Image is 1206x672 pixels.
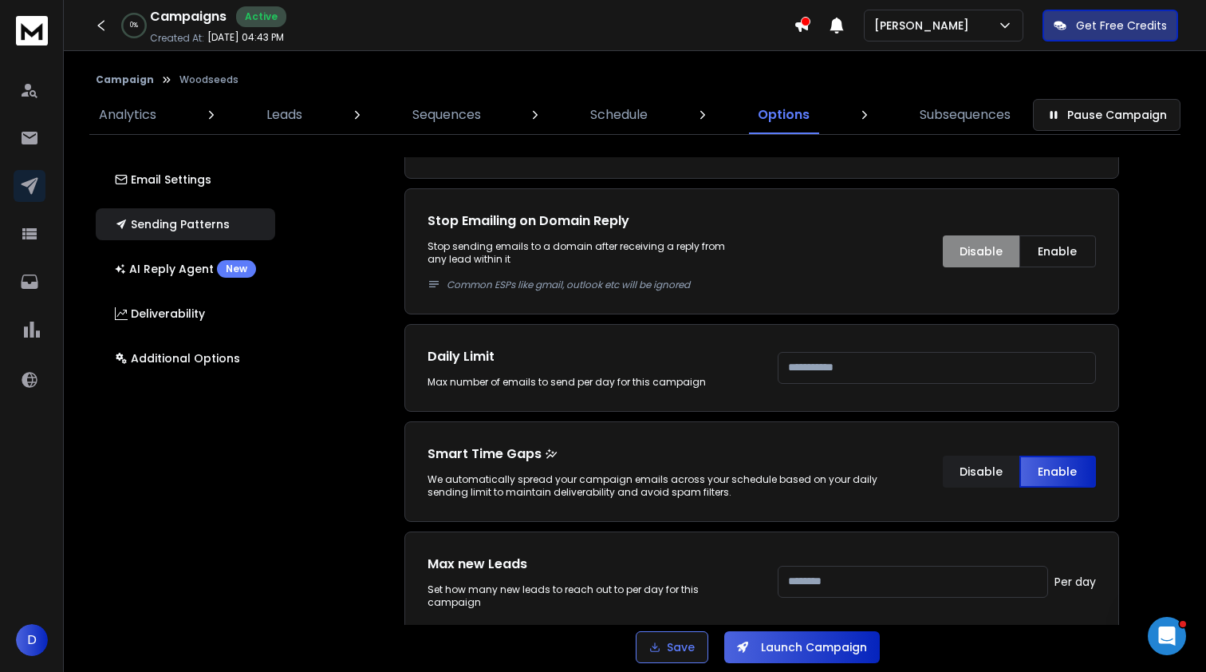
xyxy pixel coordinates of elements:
p: Smart Time Gaps [428,445,911,464]
p: Analytics [99,105,156,125]
div: Max number of emails to send per day for this campaign [428,376,746,389]
h1: Prioritize new Leads [428,625,746,644]
p: 0 % [130,21,138,30]
button: D [16,624,48,656]
h1: Daily Limit [428,347,746,366]
p: Deliverability [115,306,205,322]
button: AI Reply AgentNew [96,253,275,285]
p: Get Free Credits [1076,18,1167,34]
button: Additional Options [96,342,275,374]
button: Enable [1019,456,1096,488]
button: Campaign [96,73,154,86]
a: Options [748,96,819,134]
button: Disable [943,456,1019,488]
button: Get Free Credits [1042,10,1178,42]
div: We automatically spread your campaign emails across your schedule based on your daily sending lim... [428,473,911,499]
p: Schedule [590,105,648,125]
h1: Stop Emailing on Domain Reply [428,211,746,231]
a: Subsequences [910,96,1020,134]
p: Stop sending emails to a domain after receiving a reply from any lead within it [428,240,746,291]
p: Woodseeds [179,73,238,86]
button: Email Settings [96,164,275,196]
img: logo [16,16,48,45]
button: Deliverability [96,298,275,330]
iframe: Intercom live chat [1148,617,1186,655]
p: Created At: [150,32,204,45]
p: AI Reply Agent [115,260,256,278]
p: Leads [266,105,302,125]
p: Per day [1054,574,1096,590]
p: Email Settings [115,172,211,188]
p: Subsequences [920,105,1011,125]
button: Disable [943,235,1019,267]
p: Sequences [412,105,481,125]
a: Analytics [89,96,166,134]
div: Active [236,6,286,27]
a: Leads [257,96,312,134]
h1: Campaigns [150,7,227,26]
p: Common ESPs like gmail, outlook etc will be ignored [447,279,746,291]
p: Additional Options [115,350,240,366]
div: New [217,260,256,278]
button: Save [636,631,708,663]
p: [PERSON_NAME] [874,18,975,34]
p: Options [758,105,810,125]
button: Sending Patterns [96,208,275,240]
button: Enable [1019,235,1096,267]
button: Pause Campaign [1033,99,1180,131]
a: Schedule [581,96,657,134]
button: Launch Campaign [724,631,880,663]
p: [DATE] 04:43 PM [207,31,284,44]
a: Sequences [403,96,491,134]
div: Set how many new leads to reach out to per day for this campaign [428,583,746,609]
h1: Max new Leads [428,555,746,574]
p: Sending Patterns [115,216,230,232]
